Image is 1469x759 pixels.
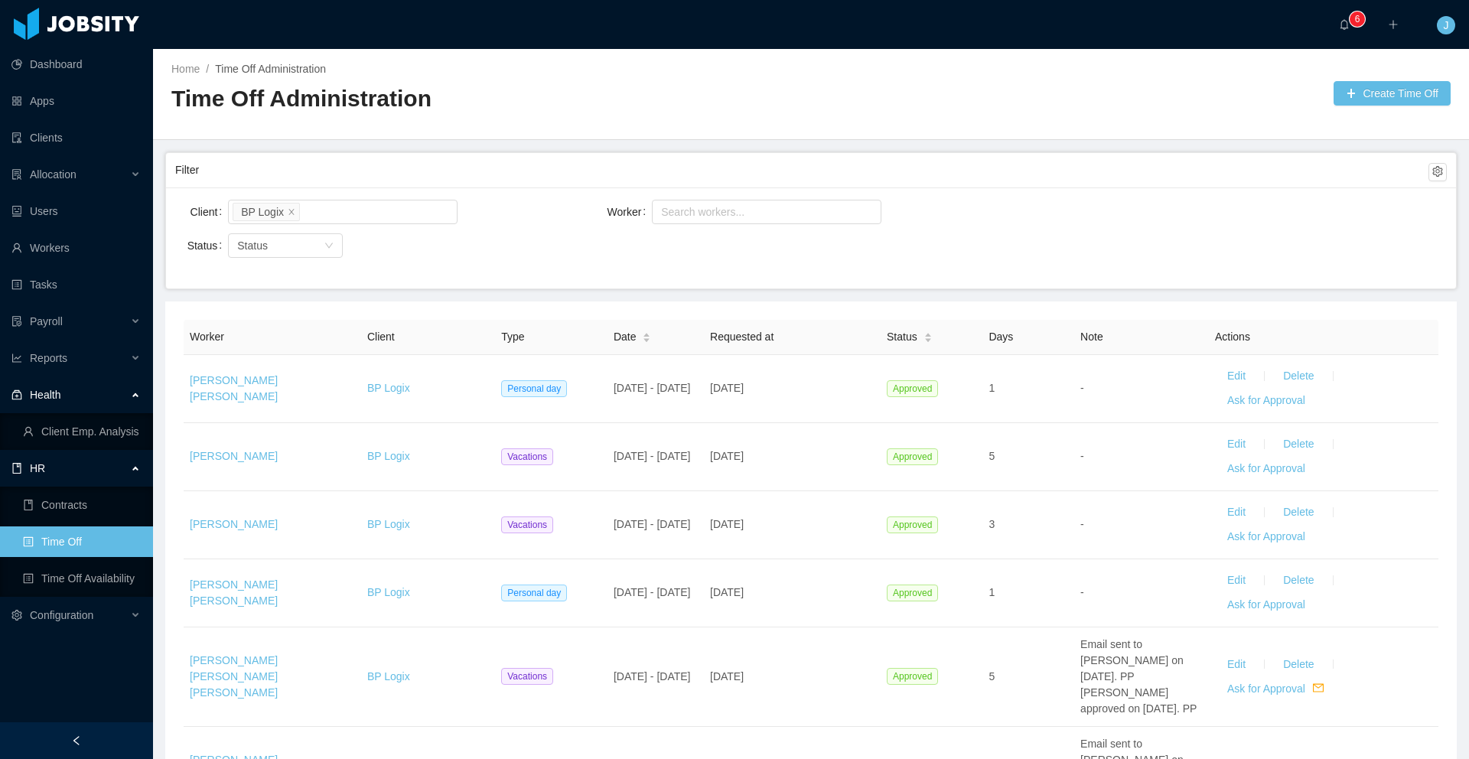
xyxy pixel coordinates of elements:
span: 1 [989,586,995,598]
div: Sort [923,331,933,341]
span: Approved [887,668,938,685]
span: Approved [887,516,938,533]
p: 6 [1355,11,1360,27]
button: Delete [1271,500,1326,525]
button: Edit [1215,500,1258,525]
a: BP Logix [367,518,410,530]
span: [DATE] - [DATE] [614,586,691,598]
i: icon: setting [11,610,22,621]
span: Approved [887,448,938,465]
a: icon: bookContracts [23,490,141,520]
button: Delete [1271,568,1326,593]
i: icon: caret-down [923,337,932,341]
button: Edit [1215,568,1258,593]
span: Worker [190,331,224,343]
i: icon: medicine-box [11,389,22,400]
input: Worker [656,203,665,221]
div: Search workers... [661,204,858,220]
button: Delete [1271,652,1326,676]
span: [DATE] - [DATE] [614,670,691,682]
a: icon: auditClients [11,122,141,153]
button: icon: setting [1428,163,1447,181]
i: icon: file-protect [11,316,22,327]
span: Approved [887,585,938,601]
button: Edit [1215,432,1258,457]
span: - [1080,450,1084,462]
input: Client [303,203,311,221]
i: icon: caret-down [643,337,651,341]
i: icon: close [288,207,295,217]
a: icon: appstoreApps [11,86,141,116]
div: Filter [175,156,1428,184]
a: BP Logix [367,586,410,598]
span: - [1080,518,1084,530]
span: 1 [989,382,995,394]
a: [PERSON_NAME] [PERSON_NAME] [190,374,278,402]
span: - [1080,382,1084,394]
sup: 6 [1350,11,1365,27]
span: [DATE] - [DATE] [614,518,691,530]
span: Status [237,239,268,252]
div: Sort [642,331,651,341]
span: 5 [989,450,995,462]
a: BP Logix [367,382,410,394]
i: icon: down [324,241,334,252]
a: icon: profileTime Off [23,526,141,557]
a: icon: pie-chartDashboard [11,49,141,80]
button: Delete [1271,432,1326,457]
span: Days [989,331,1013,343]
i: icon: plus [1388,19,1399,30]
span: / [206,63,209,75]
span: Type [501,331,524,343]
span: Status [887,329,917,345]
span: Configuration [30,609,93,621]
i: icon: line-chart [11,353,22,363]
a: Home [171,63,200,75]
li: BP Logix [233,203,300,221]
div: BP Logix [241,204,284,220]
button: Edit [1215,652,1258,676]
span: Payroll [30,315,63,327]
a: [PERSON_NAME] [190,518,278,530]
span: Date [614,329,637,345]
span: Vacations [501,516,553,533]
span: [DATE] - [DATE] [614,450,691,462]
span: Personal day [501,380,567,397]
a: icon: userWorkers [11,233,141,263]
span: Actions [1215,331,1250,343]
span: [DATE] [710,670,744,682]
button: Delete [1271,364,1326,389]
button: Ask for Approval [1215,457,1318,481]
span: HR [30,462,45,474]
a: icon: robotUsers [11,196,141,226]
i: icon: bell [1339,19,1350,30]
span: Vacations [501,668,553,685]
button: Ask for Approvalmail [1215,676,1336,701]
a: icon: profileTasks [11,269,141,300]
button: Ask for Approval [1215,389,1318,413]
a: icon: userClient Emp. Analysis [23,416,141,447]
h2: Time Off Administration [171,83,811,115]
button: icon: plusCreate Time Off [1334,81,1451,106]
span: Health [30,389,60,401]
i: icon: book [11,463,22,474]
span: 5 [989,670,995,682]
span: - [1080,586,1084,598]
a: Time Off Administration [215,63,326,75]
i: icon: caret-up [923,331,932,335]
span: [DATE] [710,450,744,462]
span: Requested at [710,331,774,343]
span: J [1444,16,1449,34]
span: 3 [989,518,995,530]
span: Allocation [30,168,77,181]
span: [DATE] [710,586,744,598]
a: BP Logix [367,670,410,682]
label: Status [187,239,229,252]
span: [DATE] - [DATE] [614,382,691,394]
span: Vacations [501,448,553,465]
label: Worker [607,206,652,218]
span: Approved [887,380,938,397]
a: [PERSON_NAME] [PERSON_NAME] [PERSON_NAME] [190,654,278,699]
button: Ask for Approval [1215,525,1318,549]
a: icon: profileTime Off Availability [23,563,141,594]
